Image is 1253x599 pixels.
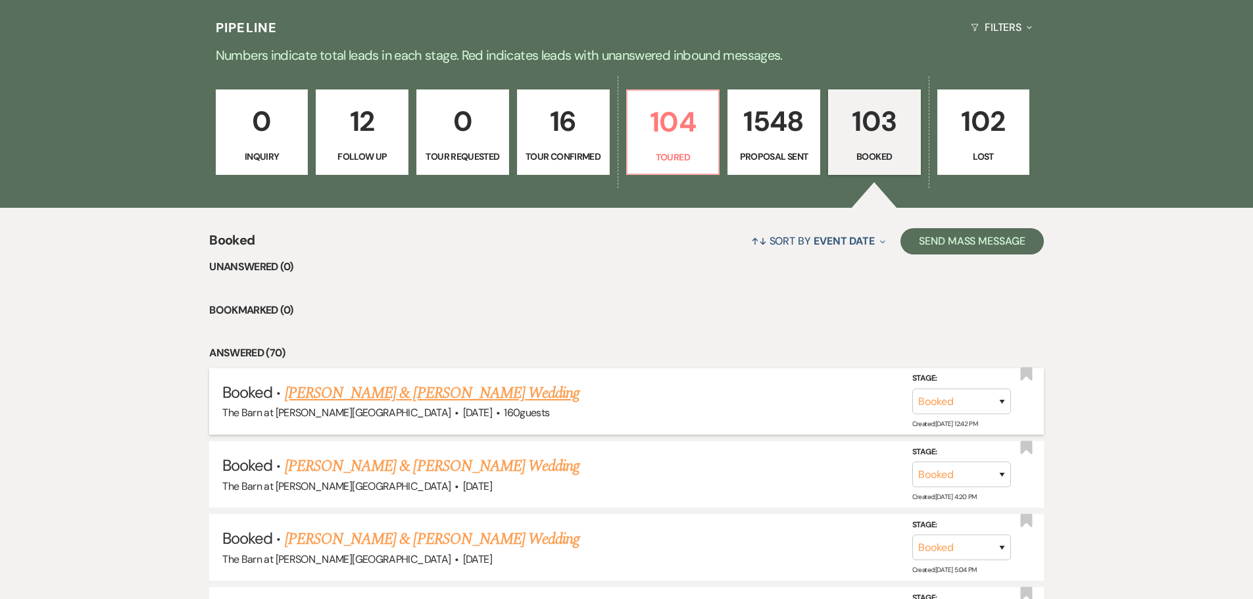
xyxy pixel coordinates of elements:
span: Event Date [814,234,875,248]
label: Stage: [912,445,1011,460]
a: 103Booked [828,89,921,175]
p: Toured [635,150,711,164]
p: Booked [837,149,912,164]
span: The Barn at [PERSON_NAME][GEOGRAPHIC_DATA] [222,406,451,419]
p: Proposal Sent [736,149,812,164]
span: Booked [222,528,272,548]
p: 104 [635,100,711,144]
a: 0Tour Requested [416,89,509,175]
p: Lost [946,149,1021,164]
a: [PERSON_NAME] & [PERSON_NAME] Wedding [285,527,579,551]
p: 12 [324,99,400,143]
span: [DATE] [463,406,492,419]
a: [PERSON_NAME] & [PERSON_NAME] Wedding [285,381,579,405]
p: 16 [526,99,601,143]
span: Created: [DATE] 4:20 PM [912,492,977,501]
p: 0 [224,99,300,143]
label: Stage: [912,518,1011,533]
p: 102 [946,99,1021,143]
span: Booked [222,382,272,402]
span: The Barn at [PERSON_NAME][GEOGRAPHIC_DATA] [222,552,451,566]
span: [DATE] [463,552,492,566]
button: Send Mass Message [900,228,1044,254]
p: Inquiry [224,149,300,164]
p: Numbers indicate total leads in each stage. Red indicates leads with unanswered inbound messages. [153,45,1100,66]
span: Created: [DATE] 12:42 PM [912,419,977,428]
li: Bookmarked (0) [209,302,1044,319]
h3: Pipeline [216,18,278,37]
button: Filters [966,10,1037,45]
a: 104Toured [626,89,720,175]
p: 103 [837,99,912,143]
span: [DATE] [463,479,492,493]
a: 102Lost [937,89,1030,175]
a: 12Follow Up [316,89,408,175]
a: 1548Proposal Sent [727,89,820,175]
a: 0Inquiry [216,89,308,175]
span: ↑↓ [751,234,767,248]
li: Unanswered (0) [209,258,1044,276]
p: 0 [425,99,501,143]
a: 16Tour Confirmed [517,89,610,175]
span: 160 guests [504,406,549,419]
span: The Barn at [PERSON_NAME][GEOGRAPHIC_DATA] [222,479,451,493]
span: Booked [222,455,272,475]
p: 1548 [736,99,812,143]
p: Follow Up [324,149,400,164]
button: Sort By Event Date [746,224,891,258]
p: Tour Confirmed [526,149,601,164]
label: Stage: [912,371,1011,386]
a: [PERSON_NAME] & [PERSON_NAME] Wedding [285,454,579,478]
li: Answered (70) [209,345,1044,362]
p: Tour Requested [425,149,501,164]
span: Created: [DATE] 5:04 PM [912,565,977,574]
span: Booked [209,230,255,258]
